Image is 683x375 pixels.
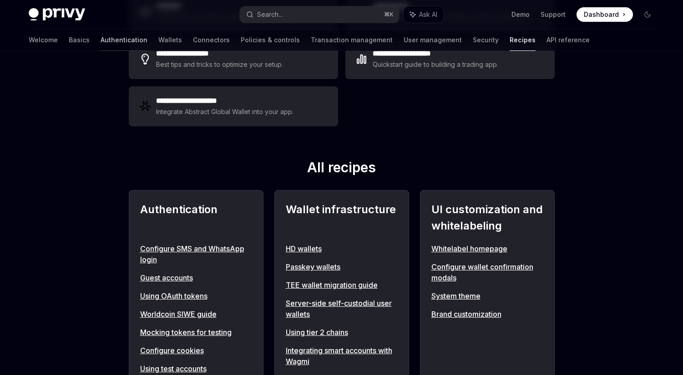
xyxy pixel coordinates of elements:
div: Quickstart guide to building a trading app. [373,59,499,70]
div: Best tips and tricks to optimize your setup. [156,59,284,70]
a: Mocking tokens for testing [140,327,252,338]
a: Passkey wallets [286,261,398,272]
img: dark logo [29,8,85,21]
a: Brand customization [431,309,543,320]
a: Dashboard [577,7,633,22]
a: Whitelabel homepage [431,243,543,254]
span: ⌘ K [384,11,394,18]
a: Using test accounts [140,363,252,374]
a: Support [541,10,566,19]
a: Connectors [193,29,230,51]
a: Configure wallet confirmation modals [431,261,543,283]
h2: UI customization and whitelabeling [431,201,543,234]
a: User management [404,29,462,51]
div: Integrate Abstract Global Wallet into your app. [156,106,294,117]
span: Dashboard [584,10,619,19]
h2: All recipes [129,159,555,179]
a: Guest accounts [140,272,252,283]
a: Demo [511,10,530,19]
a: Server-side self-custodial user wallets [286,298,398,320]
button: Ask AI [404,6,444,23]
a: Using OAuth tokens [140,290,252,301]
button: Search...⌘K [240,6,399,23]
a: Authentication [101,29,147,51]
a: Basics [69,29,90,51]
a: Welcome [29,29,58,51]
a: Policies & controls [241,29,300,51]
a: API reference [546,29,590,51]
a: Transaction management [311,29,393,51]
button: Toggle dark mode [640,7,655,22]
a: Wallets [158,29,182,51]
a: Worldcoin SIWE guide [140,309,252,320]
span: Ask AI [419,10,437,19]
a: System theme [431,290,543,301]
a: Integrating smart accounts with Wagmi [286,345,398,367]
a: TEE wallet migration guide [286,280,398,290]
a: Configure cookies [140,345,252,356]
div: Search... [257,9,283,20]
a: Security [473,29,499,51]
a: Recipes [510,29,536,51]
a: HD wallets [286,243,398,254]
h2: Wallet infrastructure [286,201,398,234]
h2: Authentication [140,201,252,234]
a: Configure SMS and WhatsApp login [140,243,252,265]
a: Using tier 2 chains [286,327,398,338]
